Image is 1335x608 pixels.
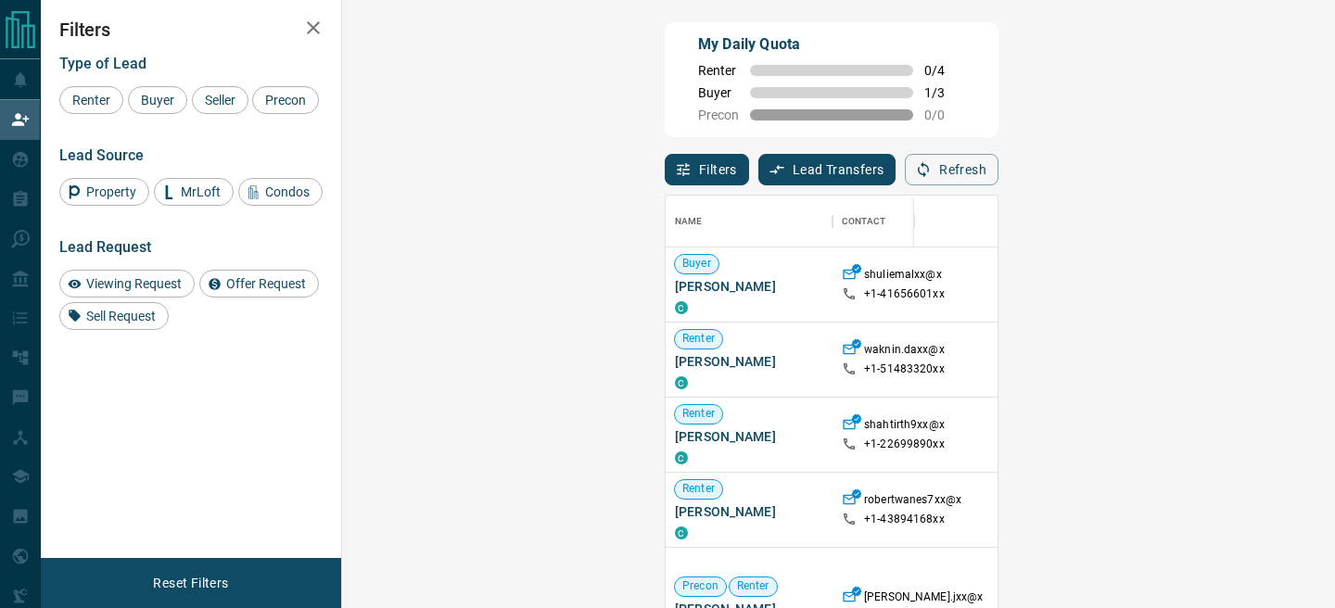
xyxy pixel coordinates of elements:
[252,86,319,114] div: Precon
[675,406,722,422] span: Renter
[199,270,319,298] div: Offer Request
[59,302,169,330] div: Sell Request
[675,256,718,272] span: Buyer
[864,417,945,437] p: shahtirth9xx@x
[675,481,722,497] span: Renter
[675,427,823,446] span: [PERSON_NAME]
[675,502,823,521] span: [PERSON_NAME]
[192,86,248,114] div: Seller
[675,451,688,464] div: condos.ca
[59,86,123,114] div: Renter
[730,578,777,594] span: Renter
[675,331,722,347] span: Renter
[864,286,945,302] p: +1- 41656601xx
[698,33,965,56] p: My Daily Quota
[864,437,945,452] p: +1- 22699890xx
[924,108,965,122] span: 0 / 0
[864,361,945,377] p: +1- 51483320xx
[134,93,181,108] span: Buyer
[864,492,961,512] p: robertwanes7xx@x
[59,55,146,72] span: Type of Lead
[59,238,151,256] span: Lead Request
[833,196,981,247] div: Contact
[864,512,945,527] p: +1- 43894168xx
[259,93,312,108] span: Precon
[864,342,945,361] p: waknin.daxx@x
[924,85,965,100] span: 1 / 3
[758,154,896,185] button: Lead Transfers
[59,146,144,164] span: Lead Source
[259,184,316,199] span: Condos
[66,93,117,108] span: Renter
[141,567,240,599] button: Reset Filters
[80,184,143,199] span: Property
[666,196,833,247] div: Name
[238,178,323,206] div: Condos
[698,85,739,100] span: Buyer
[675,352,823,371] span: [PERSON_NAME]
[698,108,739,122] span: Precon
[842,196,885,247] div: Contact
[80,309,162,323] span: Sell Request
[59,178,149,206] div: Property
[675,376,688,389] div: condos.ca
[675,526,688,539] div: condos.ca
[220,276,312,291] span: Offer Request
[128,86,187,114] div: Buyer
[675,196,703,247] div: Name
[80,276,188,291] span: Viewing Request
[675,277,823,296] span: [PERSON_NAME]
[675,578,726,594] span: Precon
[154,178,234,206] div: MrLoft
[675,301,688,314] div: condos.ca
[698,63,739,78] span: Renter
[665,154,749,185] button: Filters
[174,184,227,199] span: MrLoft
[59,270,195,298] div: Viewing Request
[864,267,942,286] p: shuliemalxx@x
[905,154,998,185] button: Refresh
[198,93,242,108] span: Seller
[924,63,965,78] span: 0 / 4
[59,19,323,41] h2: Filters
